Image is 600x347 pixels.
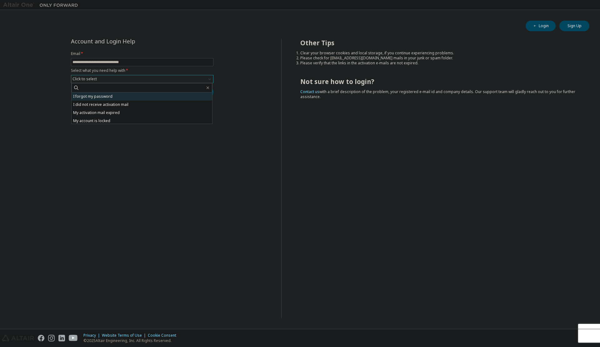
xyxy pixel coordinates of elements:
[300,77,578,86] h2: Not sure how to login?
[71,39,185,44] div: Account and Login Help
[300,61,578,66] li: Please verify that the links in the activation e-mails are not expired.
[38,335,44,341] img: facebook.svg
[83,333,102,338] div: Privacy
[72,77,97,82] div: Click to select
[71,51,213,56] label: Email
[83,338,180,343] p: © 2025 Altair Engineering, Inc. All Rights Reserved.
[148,333,180,338] div: Cookie Consent
[2,335,34,341] img: altair_logo.svg
[69,335,78,341] img: youtube.svg
[300,51,578,56] li: Clear your browser cookies and local storage, if you continue experiencing problems.
[300,39,578,47] h2: Other Tips
[48,335,55,341] img: instagram.svg
[300,89,319,94] a: Contact us
[58,335,65,341] img: linkedin.svg
[71,75,213,83] div: Click to select
[559,21,589,31] button: Sign Up
[300,56,578,61] li: Please check for [EMAIL_ADDRESS][DOMAIN_NAME] mails in your junk or spam folder.
[526,21,556,31] button: Login
[72,92,212,101] li: I forgot my password
[300,89,575,99] span: with a brief description of the problem, your registered e-mail id and company details. Our suppo...
[71,68,213,73] label: Select what you need help with
[102,333,148,338] div: Website Terms of Use
[3,2,81,8] img: Altair One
